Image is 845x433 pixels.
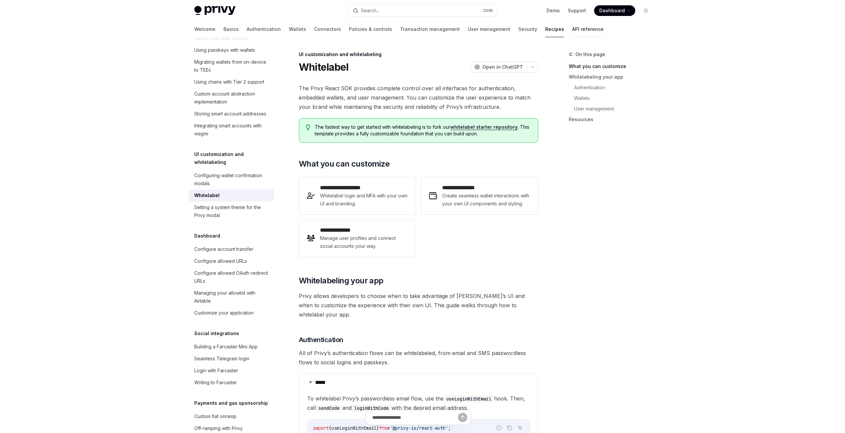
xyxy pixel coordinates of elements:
div: Configure allowed URLs [194,257,247,265]
a: Migrating wallets from on-device to TEEs [189,56,274,76]
div: Migrating wallets from on-device to TEEs [194,58,270,74]
div: Writing to Farcaster [194,379,237,387]
a: Configuring wallet confirmation modals [189,170,274,189]
div: Customize your application [194,309,254,317]
span: The Privy React SDK provides complete control over all interfaces for authentication, embedded wa... [299,84,538,111]
button: Toggle dark mode [640,5,651,16]
a: Welcome [194,21,215,37]
div: Integrating smart accounts with wagmi [194,122,270,138]
a: Login with Farcaster [189,365,274,377]
code: sendCode [316,404,342,412]
span: To whitelabel Privy’s passwordless email flow, use the hook. Then, call and with the desired emai... [307,394,530,412]
a: Policies & controls [349,21,392,37]
div: Managing your allowlist with Airtable [194,289,270,305]
div: Whitelabel [194,191,219,199]
div: Configuring wallet confirmation modals [194,172,270,187]
span: Whitelabeling your app [299,275,383,286]
a: Transaction management [400,21,460,37]
div: UI customization and whitelabeling [299,51,538,58]
a: Dashboard [594,5,635,16]
a: User management [468,21,510,37]
code: useLoginWithEmail [444,395,494,402]
h5: UI customization and whitelabeling [194,150,274,166]
a: Authentication [247,21,281,37]
span: Create seamless wallet interactions with your own UI components and styling. [442,192,530,208]
div: Setting a system theme for the Privy modal [194,203,270,219]
button: Search...CtrlK [348,5,497,17]
a: Seamless Telegram login [189,353,274,365]
div: Storing smart account addresses [194,110,266,118]
div: Configure account transfer [194,245,253,253]
div: Building a Farcaster Mini App [194,343,258,351]
a: Resources [569,114,656,125]
a: Writing to Farcaster [189,377,274,389]
span: Ctrl K [483,8,493,13]
code: loginWithCode [352,404,391,412]
a: Configure allowed URLs [189,255,274,267]
a: Customize your application [189,307,274,319]
a: Wallets [574,93,656,104]
a: Custom fiat onramp [189,410,274,422]
span: Manage user profiles and connect social accounts your way. [320,234,408,250]
a: Authentication [574,82,656,93]
a: Integrating smart accounts with wagmi [189,120,274,140]
img: light logo [194,6,235,15]
a: Configure allowed OAuth redirect URLs [189,267,274,287]
div: Custom fiat onramp [194,412,236,420]
div: Configure allowed OAuth redirect URLs [194,269,270,285]
div: Using chains with Tier 2 support [194,78,264,86]
a: **** **** **** *Create seamless wallet interactions with your own UI components and styling. [421,177,538,214]
div: Custom account abstraction implementation [194,90,270,106]
span: Privy allows developers to choose when to take advantage of [PERSON_NAME]’s UI and when to custom... [299,291,538,319]
a: Demo [547,7,560,14]
a: Using passkeys with wallets [189,44,274,56]
span: On this page [575,50,605,58]
svg: Tip [306,124,310,130]
span: Authentication [299,335,343,344]
a: API reference [572,21,604,37]
span: Dashboard [599,7,625,14]
div: Login with Farcaster [194,367,238,375]
h5: Social integrations [194,329,239,337]
div: Search... [361,7,380,15]
a: Security [518,21,537,37]
a: Whitelabel [189,189,274,201]
a: Wallets [289,21,306,37]
div: Off-ramping with Privy [194,424,243,432]
a: Configure account transfer [189,243,274,255]
h5: Dashboard [194,232,220,240]
a: Setting a system theme for the Privy modal [189,201,274,221]
span: The fastest way to get started with whitelabeling is to fork our . This template provides a fully... [315,124,531,137]
a: User management [574,104,656,114]
span: All of Privy’s authentication flows can be whitelabeled, from email and SMS passwordless flows to... [299,348,538,367]
a: Custom account abstraction implementation [189,88,274,108]
h1: Whitelabel [299,61,349,73]
span: Open in ChatGPT [482,64,523,70]
a: Support [568,7,586,14]
span: What you can customize [299,159,390,169]
button: Open in ChatGPT [470,61,527,73]
a: **** **** *****Manage user profiles and connect social accounts your way. [299,220,416,257]
h5: Payments and gas sponsorship [194,399,268,407]
a: Basics [223,21,239,37]
button: Send message [458,413,467,422]
a: Whitelabeling your app [569,72,656,82]
a: Building a Farcaster Mini App [189,341,274,353]
a: Managing your allowlist with Airtable [189,287,274,307]
a: Recipes [545,21,564,37]
a: whitelabel starter repository [450,124,518,130]
a: Using chains with Tier 2 support [189,76,274,88]
div: Using passkeys with wallets [194,46,255,54]
div: Seamless Telegram login [194,355,249,363]
a: Storing smart account addresses [189,108,274,120]
a: What you can customize [569,61,656,72]
span: Whitelabel login and MFA with your own UI and branding. [320,192,408,208]
a: Connectors [314,21,341,37]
